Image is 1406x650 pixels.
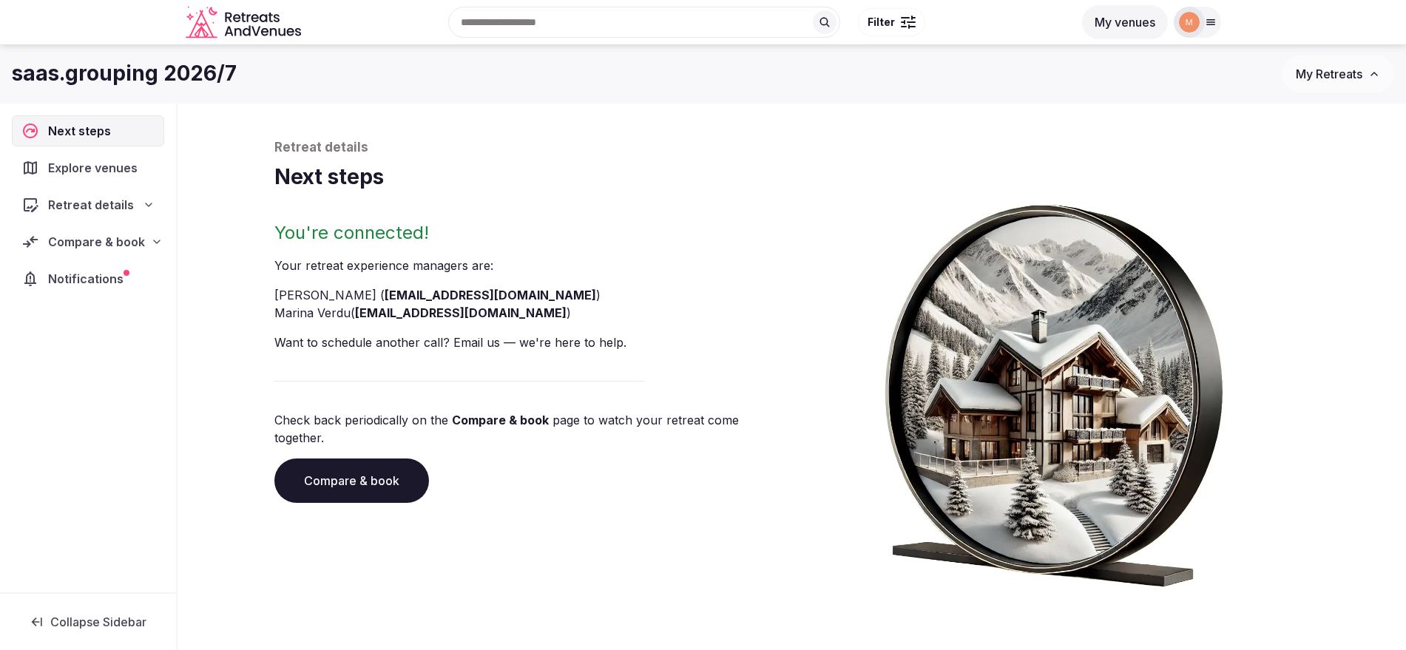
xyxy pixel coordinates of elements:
li: [PERSON_NAME] ( ) [274,286,786,304]
button: Filter [858,8,925,36]
span: Collapse Sidebar [50,615,146,629]
svg: Retreats and Venues company logo [186,6,304,39]
img: marina [1179,12,1200,33]
span: Compare & book [48,233,145,251]
img: Winter chalet retreat in picture frame [857,192,1251,587]
a: My venues [1082,15,1168,30]
button: Collapse Sidebar [12,606,164,638]
h1: Next steps [274,163,1310,192]
h1: saas.grouping 2026/7 [12,59,237,88]
span: Filter [868,15,895,30]
a: Notifications [12,263,164,294]
a: Next steps [12,115,164,146]
button: My Retreats [1282,55,1394,92]
span: Retreat details [48,196,134,214]
button: My venues [1082,5,1168,39]
p: Retreat details [274,139,1310,157]
p: Check back periodically on the page to watch your retreat come together. [274,411,786,447]
span: My Retreats [1296,67,1362,81]
a: Visit the homepage [186,6,304,39]
p: Want to schedule another call? Email us — we're here to help. [274,334,786,351]
a: [EMAIL_ADDRESS][DOMAIN_NAME] [355,305,567,320]
h2: You're connected! [274,221,786,245]
span: Explore venues [48,159,143,177]
span: Next steps [48,122,117,140]
a: Compare & book [452,413,549,427]
li: Marina Verdu ( ) [274,304,786,322]
p: Your retreat experience manager s are : [274,257,786,274]
a: Compare & book [274,458,429,503]
span: Notifications [48,270,129,288]
a: [EMAIL_ADDRESS][DOMAIN_NAME] [385,288,596,302]
a: Explore venues [12,152,164,183]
